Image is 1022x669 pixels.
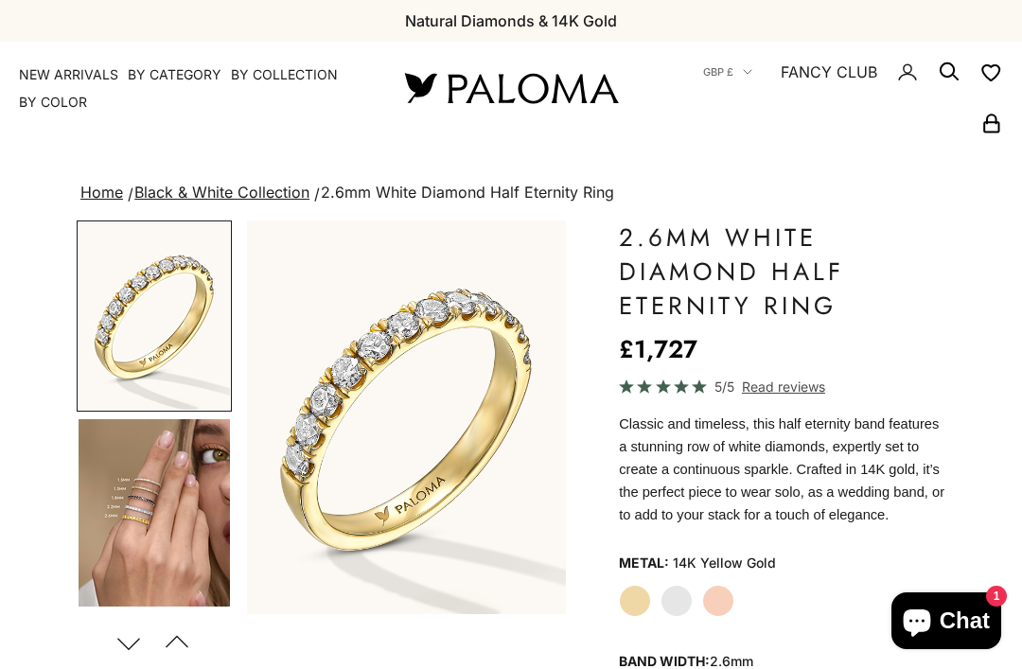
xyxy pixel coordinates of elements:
[781,60,877,84] a: FANCY CLUB
[619,376,945,397] a: 5/5 Read reviews
[77,180,945,206] nav: breadcrumbs
[673,549,776,577] variant-option-value: 14K Yellow Gold
[714,376,734,397] span: 5/5
[79,222,230,410] img: #YellowGold
[742,376,825,397] span: Read reviews
[128,65,221,84] summary: By Category
[134,183,309,202] a: Black & White Collection
[77,220,232,412] button: Go to item 1
[710,653,753,669] variant-option-value: 2.6mm
[247,220,566,614] div: Item 1 of 22
[703,63,733,80] span: GBP £
[405,9,617,33] p: Natural Diamonds & 14K Gold
[77,417,232,608] button: Go to item 4
[19,65,118,84] a: NEW ARRIVALS
[19,65,360,112] nav: Primary navigation
[80,183,123,202] a: Home
[19,93,87,112] summary: By Color
[886,592,1007,654] inbox-online-store-chat: Shopify online store chat
[247,220,566,614] img: #YellowGold
[703,63,752,80] button: GBP £
[662,42,1003,134] nav: Secondary navigation
[231,65,338,84] summary: By Collection
[321,183,614,202] span: 2.6mm White Diamond Half Eternity Ring
[619,549,669,577] legend: Metal:
[619,330,697,368] sale-price: £1,727
[619,416,944,522] span: Classic and timeless, this half eternity band features a stunning row of white diamonds, expertly...
[619,220,945,323] h1: 2.6mm White Diamond Half Eternity Ring
[79,419,230,607] img: #YellowGold #WhiteGold #RoseGold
